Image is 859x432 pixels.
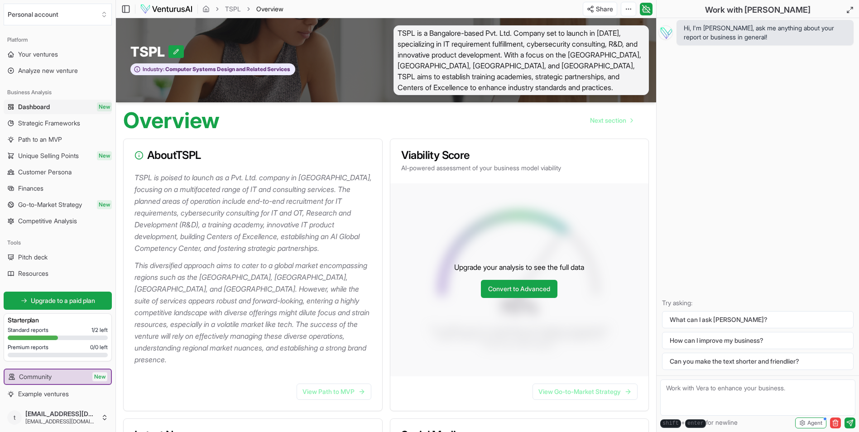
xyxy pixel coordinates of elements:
kbd: shift [660,419,681,428]
h3: Viability Score [401,150,638,161]
span: t [7,410,22,425]
nav: breadcrumb [202,5,283,14]
button: What can I ask [PERSON_NAME]? [662,311,854,328]
span: Dashboard [18,102,50,111]
p: Upgrade your analysis to see the full data [454,262,584,273]
img: logo [140,4,193,14]
a: Example ventures [4,387,112,401]
span: [EMAIL_ADDRESS][DOMAIN_NAME] [25,418,97,425]
span: Resources [18,269,48,278]
span: Your ventures [18,50,58,59]
span: Customer Persona [18,168,72,177]
a: Your ventures [4,47,112,62]
span: New [97,200,112,209]
a: DashboardNew [4,100,112,114]
span: TSPL [130,43,168,60]
span: Pitch deck [18,253,48,262]
span: Next section [590,116,626,125]
span: Finances [18,184,43,193]
p: This diversified approach aims to cater to a global market encompassing regions such as the [GEOG... [134,259,375,365]
button: How can I improve my business? [662,332,854,349]
img: Vera [658,25,673,40]
span: [EMAIL_ADDRESS][DOMAIN_NAME] [25,410,97,418]
a: View Path to MVP [297,384,371,400]
span: Unique Selling Points [18,151,79,160]
button: Select an organization [4,4,112,25]
h3: About TSPL [134,150,371,161]
span: 0 / 0 left [90,344,108,351]
a: Convert to Advanced [481,280,557,298]
a: Unique Selling PointsNew [4,149,112,163]
a: TSPL [225,5,241,14]
button: Share [583,2,617,16]
button: t[EMAIL_ADDRESS][DOMAIN_NAME][EMAIL_ADDRESS][DOMAIN_NAME] [4,407,112,428]
span: + for newline [660,418,738,428]
h2: Work with [PERSON_NAME] [705,4,811,16]
span: Computer Systems Design and Related Services [164,66,290,73]
span: New [92,372,107,381]
a: Path to an MVP [4,132,112,147]
span: Upgrade to a paid plan [31,296,95,305]
span: Example ventures [18,389,69,398]
a: Analyze new venture [4,63,112,78]
span: Analyze new venture [18,66,78,75]
span: Strategic Frameworks [18,119,80,128]
p: TSPL is poised to launch as a Pvt. Ltd. company in [GEOGRAPHIC_DATA], focusing on a multifaceted ... [134,172,375,254]
a: View Go-to-Market Strategy [533,384,638,400]
p: AI-powered assessment of your business model viability [401,163,638,173]
div: Platform [4,33,112,47]
span: Standard reports [8,326,48,334]
span: Agent [807,419,822,427]
span: Premium reports [8,344,48,351]
button: Can you make the text shorter and friendlier? [662,353,854,370]
span: Competitive Analysis [18,216,77,226]
a: Pitch deck [4,250,112,264]
a: Customer Persona [4,165,112,179]
span: Share [596,5,613,14]
div: Tools [4,235,112,250]
a: Go-to-Market StrategyNew [4,197,112,212]
span: Industry: [143,66,164,73]
button: Agent [795,418,826,428]
span: Overview [256,5,283,14]
span: Go-to-Market Strategy [18,200,82,209]
nav: pagination [583,111,640,130]
kbd: enter [685,419,706,428]
a: Strategic Frameworks [4,116,112,130]
button: Industry:Computer Systems Design and Related Services [130,63,295,76]
span: Community [19,372,52,381]
h3: Starter plan [8,316,108,325]
a: CommunityNew [5,370,111,384]
a: Upgrade to a paid plan [4,292,112,310]
h1: Overview [123,110,220,131]
span: Path to an MVP [18,135,62,144]
a: Resources [4,266,112,281]
span: 1 / 2 left [91,326,108,334]
div: Business Analysis [4,85,112,100]
span: TSPL is a Bangalore-based Pvt. Ltd. Company set to launch in [DATE], specializing in IT requireme... [394,25,649,95]
a: Finances [4,181,112,196]
span: Hi, I'm [PERSON_NAME], ask me anything about your report or business in general! [684,24,846,42]
span: New [97,102,112,111]
p: Try asking: [662,298,854,307]
a: Competitive Analysis [4,214,112,228]
a: Go to next page [583,111,640,130]
span: New [97,151,112,160]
